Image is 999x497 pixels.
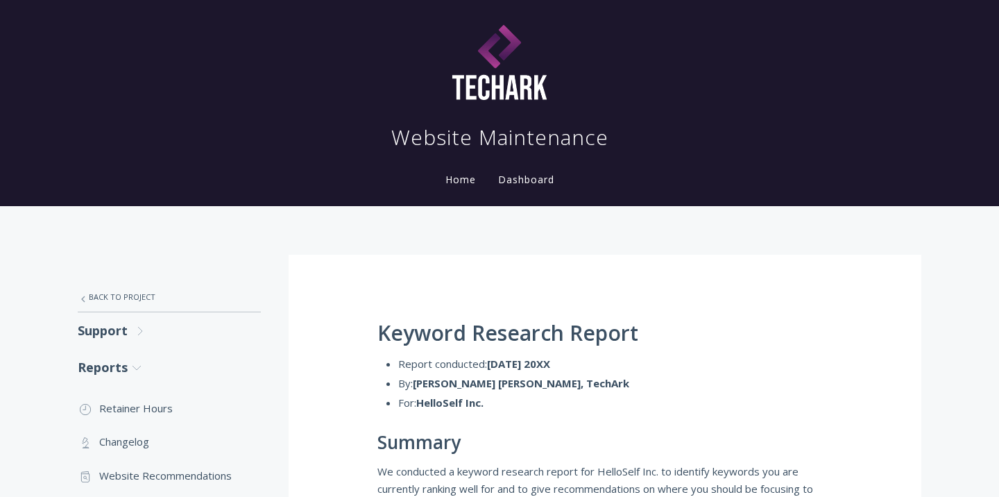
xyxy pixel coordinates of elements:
[398,375,832,391] li: By:
[398,355,832,372] li: Report conducted:
[78,312,261,349] a: Support
[78,349,261,386] a: Reports
[398,394,832,411] li: For:
[495,173,557,186] a: Dashboard
[78,459,261,492] a: Website Recommendations
[78,425,261,458] a: Changelog
[487,357,550,371] strong: [DATE] 20XX
[413,376,629,390] strong: [PERSON_NAME] [PERSON_NAME], TechArk
[377,321,832,345] h1: Keyword Research Report
[78,283,261,312] a: Back to Project
[443,173,479,186] a: Home
[416,396,484,410] strong: HelloSelf Inc.
[377,432,832,453] h2: Summary
[78,391,261,425] a: Retainer Hours
[391,124,608,151] h1: Website Maintenance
